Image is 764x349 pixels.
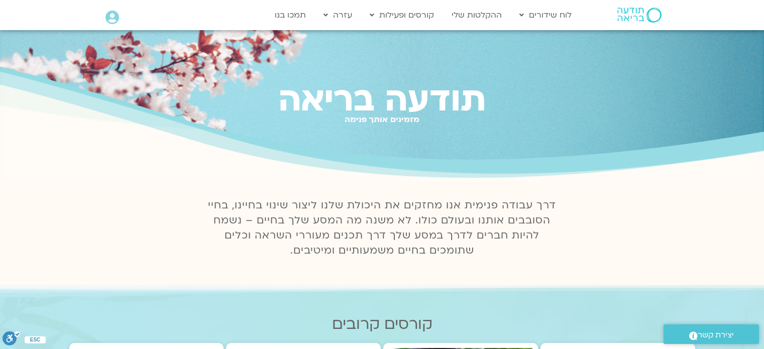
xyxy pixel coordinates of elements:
img: תודעה בריאה [617,8,662,23]
a: תמכו בנו [270,6,311,25]
span: יצירת קשר [698,328,734,342]
a: עזרה [318,6,357,25]
h2: קורסים קרובים [69,315,695,333]
a: קורסים ופעילות [365,6,439,25]
a: לוח שידורים [514,6,577,25]
p: דרך עבודה פנימית אנו מחזקים את היכולת שלנו ליצור שינוי בחיינו, בחיי הסובבים אותנו ובעולם כולו. לא... [202,198,562,258]
a: יצירת קשר [664,324,759,344]
a: ההקלטות שלי [447,6,507,25]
